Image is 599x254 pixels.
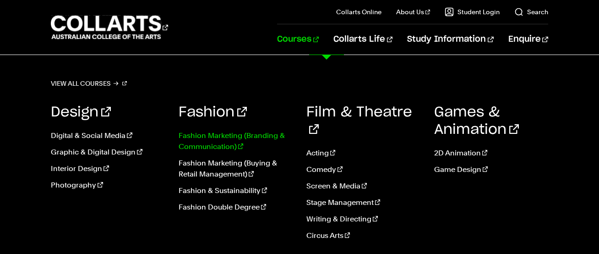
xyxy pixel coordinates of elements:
[51,180,165,191] a: Photography
[514,7,548,17] a: Search
[306,230,420,241] a: Circus Arts
[51,77,127,90] a: View all courses
[51,105,111,119] a: Design
[179,105,247,119] a: Fashion
[333,24,392,55] a: Collarts Life
[179,158,293,180] a: Fashion Marketing (Buying & Retail Management)
[434,164,548,175] a: Game Design
[306,148,420,159] a: Acting
[51,130,165,141] a: Digital & Social Media
[508,24,548,55] a: Enquire
[179,185,293,196] a: Fashion & Sustainability
[434,105,519,137] a: Games & Animation
[51,14,168,40] div: Go to homepage
[396,7,430,17] a: About Us
[306,197,420,208] a: Stage Management
[306,105,412,137] a: Film & Theatre
[407,24,493,55] a: Study Information
[179,130,293,152] a: Fashion Marketing (Branding & Communication)
[277,24,319,55] a: Courses
[179,202,293,213] a: Fashion Double Degree
[306,164,420,175] a: Comedy
[51,163,165,174] a: Interior Design
[434,148,548,159] a: 2D Animation
[51,147,165,158] a: Graphic & Digital Design
[445,7,500,17] a: Student Login
[336,7,381,17] a: Collarts Online
[306,181,420,192] a: Screen & Media
[306,214,420,225] a: Writing & Directing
